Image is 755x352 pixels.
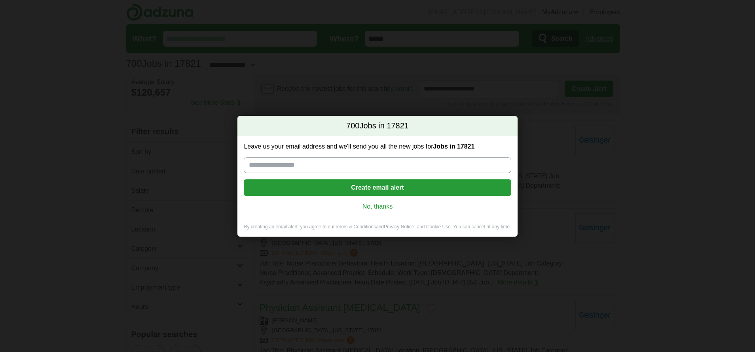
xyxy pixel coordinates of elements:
[237,116,517,136] h2: Jobs in 17821
[244,142,511,151] label: Leave us your email address and we'll send you all the new jobs for
[346,120,359,132] span: 700
[433,143,474,150] strong: Jobs in 17821
[384,224,414,230] a: Privacy Notice
[244,179,511,196] button: Create email alert
[335,224,376,230] a: Terms & Conditions
[237,224,517,237] div: By creating an email alert, you agree to our and , and Cookie Use. You can cancel at any time.
[250,202,505,211] a: No, thanks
